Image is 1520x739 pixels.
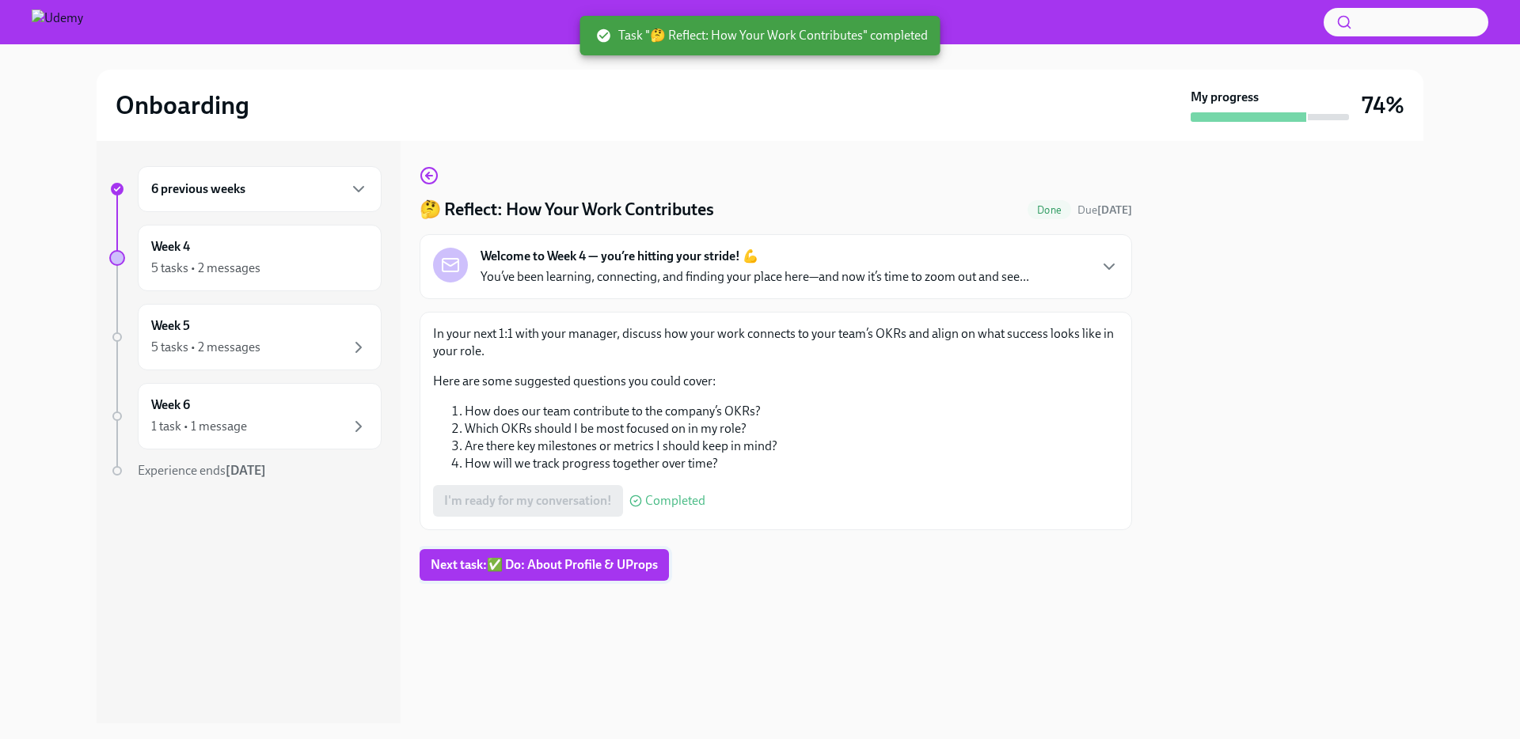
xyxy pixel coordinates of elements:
[1097,203,1132,217] strong: [DATE]
[481,248,758,265] strong: Welcome to Week 4 — you’re hitting your stride! 💪
[420,198,714,222] h4: 🤔 Reflect: How Your Work Contributes
[465,420,1119,438] li: Which OKRs should I be most focused on in my role?
[1362,91,1404,119] h3: 74%
[151,317,190,335] h6: Week 5
[151,260,260,277] div: 5 tasks • 2 messages
[151,180,245,198] h6: 6 previous weeks
[109,304,382,370] a: Week 55 tasks • 2 messages
[420,549,669,581] button: Next task:✅ Do: About Profile & UProps
[481,268,1029,286] p: You’ve been learning, connecting, and finding your place here—and now it’s time to zoom out and s...
[431,557,658,573] span: Next task : ✅ Do: About Profile & UProps
[433,373,1119,390] p: Here are some suggested questions you could cover:
[226,463,266,478] strong: [DATE]
[596,27,928,44] span: Task "🤔 Reflect: How Your Work Contributes" completed
[109,383,382,449] a: Week 61 task • 1 message
[138,463,266,478] span: Experience ends
[151,396,190,414] h6: Week 6
[433,325,1119,360] p: In your next 1:1 with your manager, discuss how your work connects to your team’s OKRs and align ...
[465,438,1119,455] li: Are there key milestones or metrics I should keep in mind?
[1077,203,1132,218] span: August 24th, 2025 11:00
[465,403,1119,420] li: How does our team contribute to the company’s OKRs?
[151,418,247,435] div: 1 task • 1 message
[151,238,190,256] h6: Week 4
[1077,203,1132,217] span: Due
[32,9,83,35] img: Udemy
[138,166,382,212] div: 6 previous weeks
[1028,204,1071,216] span: Done
[1191,89,1259,106] strong: My progress
[116,89,249,121] h2: Onboarding
[151,339,260,356] div: 5 tasks • 2 messages
[465,455,1119,472] li: How will we track progress together over time?
[109,225,382,291] a: Week 45 tasks • 2 messages
[645,495,705,507] span: Completed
